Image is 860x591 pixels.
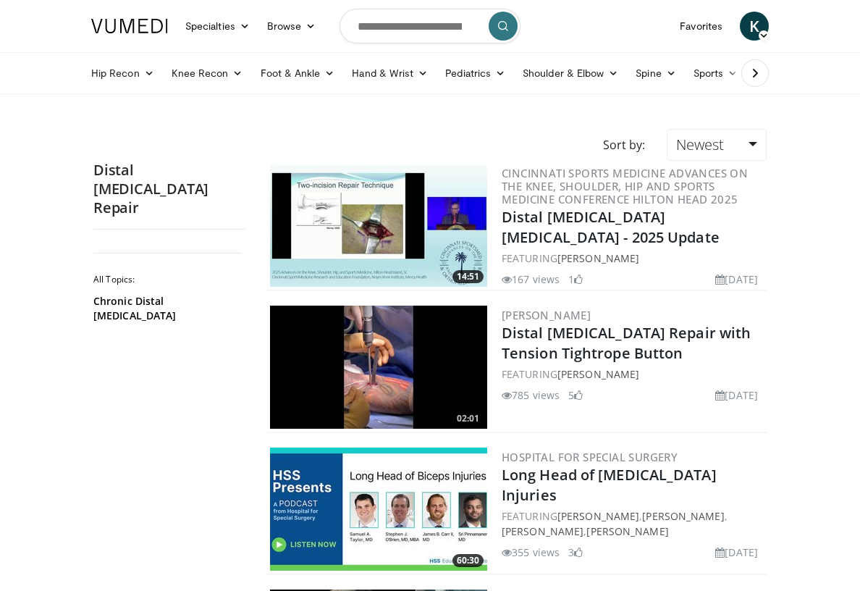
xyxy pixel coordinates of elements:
a: Pediatrics [437,59,514,88]
img: fd2beb30-71c4-4fc2-9648-13680414147d.300x170_q85_crop-smart_upscale.jpg [270,164,487,287]
a: Chronic Distal [MEDICAL_DATA] [93,294,238,323]
a: K [740,12,769,41]
a: Browse [258,12,325,41]
li: [DATE] [715,272,758,287]
a: [PERSON_NAME] [557,367,639,381]
a: Newest [667,129,767,161]
a: Hip Recon [83,59,163,88]
a: Shoulder & Elbow [514,59,627,88]
a: [PERSON_NAME] [586,524,668,538]
img: 6b0fd8a9-231e-4c22-ad18-a817b40fa229.300x170_q85_crop-smart_upscale.jpg [270,306,487,429]
li: 1 [568,272,583,287]
a: Sports [685,59,747,88]
a: Specialties [177,12,258,41]
h2: All Topics: [93,274,242,285]
a: [PERSON_NAME] [502,524,583,538]
li: 3 [568,545,583,560]
a: [PERSON_NAME] [557,509,639,523]
a: [PERSON_NAME] [557,251,639,265]
img: VuMedi Logo [91,19,168,33]
span: Newest [676,135,724,154]
span: 14:51 [452,270,484,283]
span: 60:30 [452,554,484,567]
a: [PERSON_NAME] [502,308,591,322]
div: FEATURING , , , [502,508,764,539]
a: Distal [MEDICAL_DATA] [MEDICAL_DATA] - 2025 Update [502,207,720,247]
div: Sort by: [592,129,656,161]
a: Knee Recon [163,59,252,88]
a: Long Head of [MEDICAL_DATA] Injuries [502,465,717,505]
a: [PERSON_NAME] [642,509,724,523]
h2: Distal [MEDICAL_DATA] Repair [93,161,245,217]
a: Foot & Ankle [252,59,344,88]
a: Distal [MEDICAL_DATA] Repair with Tension Tightrope Button [502,323,751,363]
div: FEATURING [502,251,764,266]
a: Hospital for Special Surgery [502,450,678,464]
img: 2a081e3b-46c4-4302-9a23-e7bb2c5aea28.300x170_q85_crop-smart_upscale.jpg [270,448,487,571]
a: 14:51 [270,164,487,287]
li: 785 views [502,387,560,403]
a: Cincinnati Sports Medicine Advances on the Knee, Shoulder, Hip and Sports Medicine Conference Hil... [502,166,748,206]
li: [DATE] [715,545,758,560]
a: 02:01 [270,306,487,429]
a: 60:30 [270,448,487,571]
div: FEATURING [502,366,764,382]
a: Spine [627,59,684,88]
li: 167 views [502,272,560,287]
input: Search topics, interventions [340,9,520,43]
li: 5 [568,387,583,403]
span: 02:01 [452,412,484,425]
a: Favorites [671,12,731,41]
a: Hand & Wrist [343,59,437,88]
li: [DATE] [715,387,758,403]
li: 355 views [502,545,560,560]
